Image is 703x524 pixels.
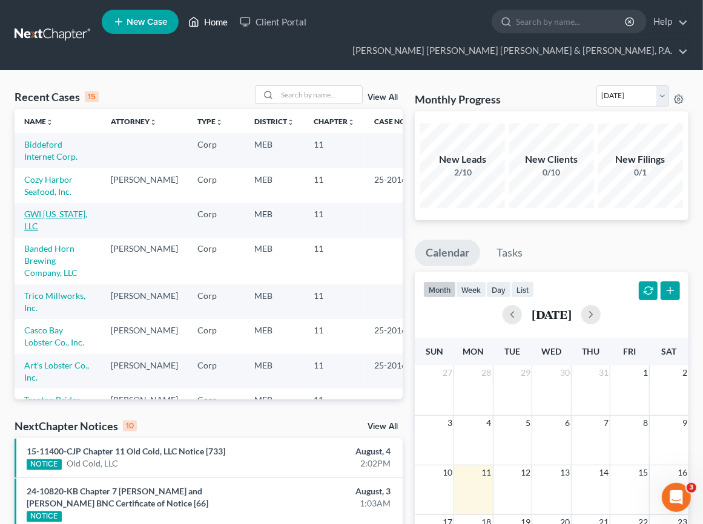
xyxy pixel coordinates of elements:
span: 12 [520,465,532,480]
td: MEB [245,168,304,203]
a: GWI [US_STATE], LLC [24,209,87,231]
a: Tasks [486,240,533,266]
a: Calendar [415,240,480,266]
div: NOTICE [27,511,62,522]
td: [PERSON_NAME] [101,168,188,203]
a: [PERSON_NAME] [PERSON_NAME] [PERSON_NAME] & [PERSON_NAME], P.A. [346,40,688,62]
span: Fri [624,346,636,356]
td: [PERSON_NAME] [101,238,188,284]
span: 5 [524,416,532,430]
input: Search by name... [277,86,362,103]
span: 14 [598,465,610,480]
td: Corp [188,284,245,319]
a: Nameunfold_more [24,117,53,126]
div: 0/1 [598,166,683,178]
iframe: Intercom live chat [662,483,691,512]
span: 3 [687,483,696,493]
div: 2/10 [420,166,505,178]
td: Corp [188,168,245,203]
td: MEB [245,388,304,435]
a: Casco Bay Lobster Co., Inc. [24,325,84,347]
a: Old Cold, LLC [67,457,118,470]
a: View All [368,422,398,431]
td: [PERSON_NAME] [101,388,188,435]
a: Case Nounfold_more [374,117,413,126]
span: 31 [598,365,610,380]
i: unfold_more [150,119,157,126]
span: 2 [681,365,688,380]
a: 15-11400-CJP Chapter 11 Old Cold, LLC Notice [733] [27,446,225,456]
td: Corp [188,354,245,388]
span: 29 [520,365,532,380]
a: Trico Millworks, Inc. [24,290,85,313]
div: Recent Cases [15,90,99,104]
td: 11 [304,168,365,203]
span: 27 [441,365,454,380]
td: 11 [304,203,365,237]
span: 15 [637,465,649,480]
span: 10 [441,465,454,480]
span: 30 [559,365,571,380]
a: Client Portal [234,11,312,33]
div: 10 [123,421,137,431]
a: Chapterunfold_more [314,117,355,126]
span: Thu [582,346,599,356]
td: Corp [188,203,245,237]
td: 11 [304,319,365,353]
div: New Leads [420,152,505,166]
td: Corp [188,133,245,168]
a: Attorneyunfold_more [111,117,157,126]
a: Home [182,11,234,33]
div: New Filings [598,152,683,166]
td: 11 [304,388,365,435]
td: Corp [188,388,245,435]
span: 4 [486,416,493,430]
button: day [486,281,511,298]
div: August, 4 [277,445,391,457]
a: Banded Horn Brewing Company, LLC [24,243,78,278]
div: NOTICE [27,459,62,470]
div: 0/10 [509,166,594,178]
i: unfold_more [287,119,294,126]
td: MEB [245,354,304,388]
span: Sun [426,346,443,356]
td: 25-20160 [365,168,423,203]
a: Biddeford Internet Corp. [24,139,78,162]
span: New Case [127,18,167,27]
span: Mon [463,346,484,356]
td: [PERSON_NAME] [101,319,188,353]
td: MEB [245,238,304,284]
span: 1 [642,365,649,380]
button: week [456,281,486,298]
td: 11 [304,284,365,319]
td: MEB [245,203,304,237]
a: Districtunfold_more [254,117,294,126]
td: [PERSON_NAME] [101,354,188,388]
td: MEB [245,284,304,319]
td: [PERSON_NAME] [101,284,188,319]
div: New Clients [509,152,594,166]
span: Sat [661,346,676,356]
td: 25-20161 [365,319,423,353]
td: 11 [304,238,365,284]
td: MEB [245,133,304,168]
button: month [423,281,456,298]
a: Cozy Harbor Seafood, Inc. [24,174,73,197]
span: 7 [602,416,610,430]
span: 16 [676,465,688,480]
i: unfold_more [46,119,53,126]
a: Trenton Bridge Lobster Pound, Inc. [24,395,81,429]
a: 24-10820-KB Chapter 7 [PERSON_NAME] and [PERSON_NAME] BNC Certificate of Notice [66] [27,486,208,508]
td: 11 [304,133,365,168]
td: 11 [304,354,365,388]
i: unfold_more [216,119,223,126]
div: 2:02PM [277,457,391,470]
div: 1:03AM [277,497,391,509]
td: MEB [245,319,304,353]
span: 6 [564,416,571,430]
div: 15 [85,91,99,102]
a: Typeunfold_more [197,117,223,126]
div: August, 3 [277,485,391,497]
h2: [DATE] [532,308,572,321]
a: Help [647,11,688,33]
